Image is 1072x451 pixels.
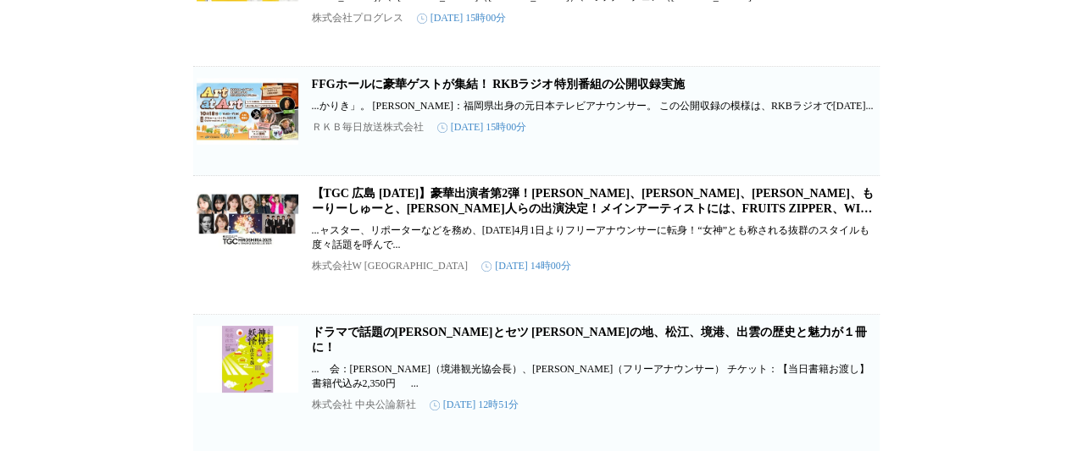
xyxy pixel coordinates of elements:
[417,11,507,25] time: [DATE] 15時00分
[312,187,874,230] a: 【TGC 広島 [DATE]】豪華出演者第2弾！[PERSON_NAME]、[PERSON_NAME]、[PERSON_NAME]、もーりーしゅーと、[PERSON_NAME]⼈らの出演決定！メ...
[197,77,298,145] img: FFGホールに豪華ゲストが集結！ RKBラジオ特別番組の公開収録実施
[437,120,527,135] time: [DATE] 15時00分
[312,78,685,91] a: FFGホールに豪華ゲストが集結！ RKBラジオ特別番組の公開収録実施
[312,99,876,113] p: ...かりき」。 [PERSON_NAME]：福岡県出身の元日本テレビアナウンサー。 この公開収録の模様は、RKBラジオで[DATE]...
[481,259,571,273] time: [DATE] 14時00分
[312,398,416,412] p: 株式会社 中央公論新社
[312,362,876,391] p: ... 会：[PERSON_NAME]（境港観光協会長）、[PERSON_NAME]（フリーアナウンサー） チケット：【当日書籍お渡し】書籍代込み2,350円 ...
[197,325,298,393] img: ドラマで話題の小泉八雲とセツ ゆかりの地、松江、境港、出雲の歴史と魅力が１冊に！
[312,120,424,135] p: ＲＫＢ毎日放送株式会社
[197,186,298,254] img: 【TGC 広島 2025】豪華出演者第2弾！本⽥紗来、MINAMI、村重杏奈、もーりーしゅーと、杢代和⼈らの出演決定！メインアーティストには、FRUITS ZIPPER、WILD BLUE が登場！
[430,398,519,412] time: [DATE] 12時51分
[312,223,876,252] p: ...ャスター、リポーターなどを務め、[DATE]4⽉1⽇よりフリーアナウンサーに転⾝！“⼥神”とも称される抜群のスタイルも度々話題を呼んで...
[312,11,403,25] p: 株式会社プログレス
[312,326,867,354] a: ドラマで話題の[PERSON_NAME]とセツ [PERSON_NAME]の地、松江、境港、出雲の歴史と魅力が１冊に！
[312,259,468,273] p: 株式会社W [GEOGRAPHIC_DATA]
